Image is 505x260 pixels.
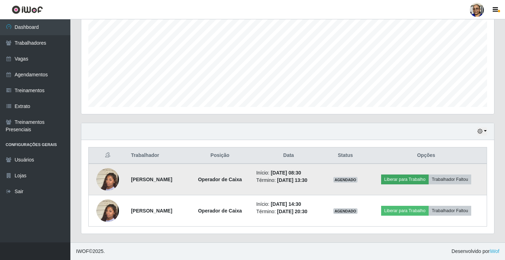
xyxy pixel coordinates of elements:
[198,177,242,182] strong: Operador de Caixa
[490,248,499,254] a: iWof
[76,248,89,254] span: IWOF
[271,170,301,176] time: [DATE] 08:30
[381,175,429,184] button: Liberar para Trabalho
[366,147,487,164] th: Opções
[198,208,242,214] strong: Operador de Caixa
[271,201,301,207] time: [DATE] 14:30
[12,5,43,14] img: CoreUI Logo
[96,159,119,199] img: 1745635313698.jpeg
[76,248,105,255] span: © 2025 .
[325,147,366,164] th: Status
[256,208,321,215] li: Término:
[96,191,119,231] img: 1745635313698.jpeg
[131,208,172,214] strong: [PERSON_NAME]
[252,147,325,164] th: Data
[127,147,188,164] th: Trabalhador
[429,206,471,216] button: Trabalhador Faltou
[256,177,321,184] li: Término:
[277,209,307,214] time: [DATE] 20:30
[256,169,321,177] li: Início:
[188,147,252,164] th: Posição
[452,248,499,255] span: Desenvolvido por
[429,175,471,184] button: Trabalhador Faltou
[333,177,358,183] span: AGENDADO
[381,206,429,216] button: Liberar para Trabalho
[333,208,358,214] span: AGENDADO
[277,177,307,183] time: [DATE] 13:30
[131,177,172,182] strong: [PERSON_NAME]
[256,201,321,208] li: Início:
